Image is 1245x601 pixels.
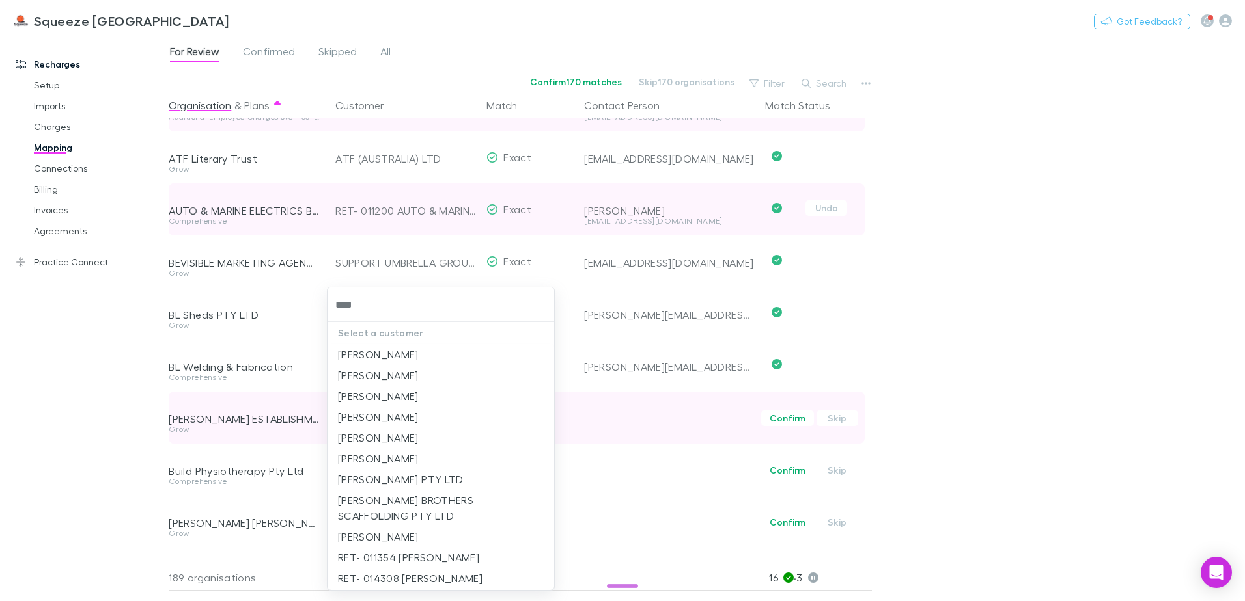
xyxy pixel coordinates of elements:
[328,344,554,365] li: [PERSON_NAME]
[328,386,554,407] li: [PERSON_NAME]
[328,490,554,526] li: [PERSON_NAME] BROTHERS SCAFFOLDING PTY LTD
[328,407,554,427] li: [PERSON_NAME]
[328,526,554,547] li: [PERSON_NAME]
[328,427,554,448] li: [PERSON_NAME]
[328,547,554,568] li: RET- 011354 [PERSON_NAME]
[328,322,554,344] p: Select a customer
[328,365,554,386] li: [PERSON_NAME]
[1201,557,1232,588] div: Open Intercom Messenger
[328,448,554,469] li: [PERSON_NAME]
[328,469,554,490] li: [PERSON_NAME] PTY LTD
